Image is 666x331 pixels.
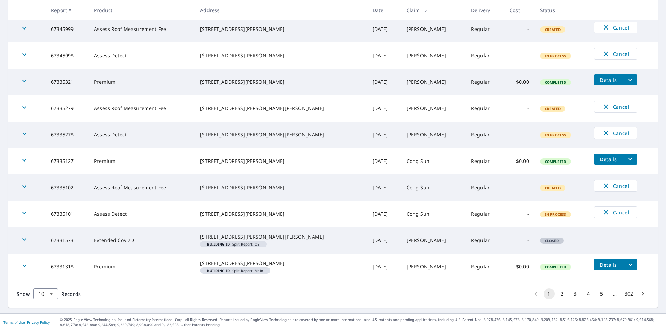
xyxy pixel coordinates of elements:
[596,288,607,299] button: Go to page 5
[200,210,361,217] div: [STREET_ADDRESS][PERSON_NAME]
[60,317,663,328] p: © 2025 Eagle View Technologies, Inc. and Pictometry International Corp. All Rights Reserved. Repo...
[541,185,565,190] span: Created
[541,133,571,138] span: In Process
[200,78,361,85] div: [STREET_ADDRESS][PERSON_NAME]
[367,95,401,122] td: [DATE]
[88,69,195,95] td: Premium
[88,42,195,69] td: Assess Detect
[45,16,88,42] td: 67345999
[601,208,630,216] span: Cancel
[594,206,637,218] button: Cancel
[598,77,619,83] span: Details
[367,16,401,42] td: [DATE]
[541,27,565,32] span: Created
[401,148,466,174] td: Cong Sun
[623,154,637,165] button: filesDropdownBtn-67335127
[88,95,195,122] td: Assess Roof Measurement Fee
[504,174,535,201] td: -
[367,69,401,95] td: [DATE]
[609,290,621,297] div: …
[504,227,535,254] td: -
[601,102,630,111] span: Cancel
[504,122,535,148] td: -
[544,288,555,299] button: page 1
[88,16,195,42] td: Assess Roof Measurement Fee
[200,131,361,138] div: [STREET_ADDRESS][PERSON_NAME][PERSON_NAME]
[367,122,401,148] td: [DATE]
[623,288,635,299] button: Go to page 302
[88,201,195,227] td: Assess Detect
[466,254,504,280] td: Regular
[45,148,88,174] td: 67335127
[594,101,637,113] button: Cancel
[88,227,195,254] td: Extended Cov 2D
[529,288,649,299] nav: pagination navigation
[623,259,637,270] button: filesDropdownBtn-67331318
[594,48,637,60] button: Cancel
[466,201,504,227] td: Regular
[200,26,361,33] div: [STREET_ADDRESS][PERSON_NAME]
[583,288,594,299] button: Go to page 4
[200,52,361,59] div: [STREET_ADDRESS][PERSON_NAME]
[401,16,466,42] td: [PERSON_NAME]
[33,284,58,304] div: 10
[466,227,504,254] td: Regular
[637,288,648,299] button: Go to next page
[45,42,88,69] td: 67345998
[466,42,504,69] td: Regular
[504,95,535,122] td: -
[594,180,637,192] button: Cancel
[203,269,267,272] span: Split Report: Main
[570,288,581,299] button: Go to page 3
[45,122,88,148] td: 67335278
[466,174,504,201] td: Regular
[3,320,25,325] a: Terms of Use
[504,201,535,227] td: -
[367,227,401,254] td: [DATE]
[200,233,361,240] div: [STREET_ADDRESS][PERSON_NAME][PERSON_NAME]
[401,254,466,280] td: [PERSON_NAME]
[45,227,88,254] td: 67331573
[45,69,88,95] td: 67335321
[401,227,466,254] td: [PERSON_NAME]
[594,74,623,85] button: detailsBtn-67335321
[541,238,563,243] span: Closed
[504,42,535,69] td: -
[401,42,466,69] td: [PERSON_NAME]
[466,122,504,148] td: Regular
[88,148,195,174] td: Premium
[200,105,361,112] div: [STREET_ADDRESS][PERSON_NAME][PERSON_NAME]
[601,50,630,58] span: Cancel
[594,154,623,165] button: detailsBtn-67335127
[200,158,361,165] div: [STREET_ADDRESS][PERSON_NAME]
[45,174,88,201] td: 67335102
[594,22,637,33] button: Cancel
[466,148,504,174] td: Regular
[601,182,630,190] span: Cancel
[200,260,361,267] div: [STREET_ADDRESS][PERSON_NAME]
[367,174,401,201] td: [DATE]
[466,95,504,122] td: Regular
[541,106,565,111] span: Created
[367,42,401,69] td: [DATE]
[200,184,361,191] div: [STREET_ADDRESS][PERSON_NAME]
[45,95,88,122] td: 67335279
[466,69,504,95] td: Regular
[401,69,466,95] td: [PERSON_NAME]
[504,16,535,42] td: -
[541,212,571,217] span: In Process
[401,95,466,122] td: [PERSON_NAME]
[598,262,619,268] span: Details
[33,288,58,299] div: Show 10 records
[601,129,630,137] span: Cancel
[623,74,637,85] button: filesDropdownBtn-67335321
[88,174,195,201] td: Assess Roof Measurement Fee
[598,156,619,163] span: Details
[88,122,195,148] td: Assess Detect
[207,269,230,272] em: Building ID
[466,16,504,42] td: Regular
[45,254,88,280] td: 67331318
[88,254,195,280] td: Premium
[367,148,401,174] td: [DATE]
[601,23,630,32] span: Cancel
